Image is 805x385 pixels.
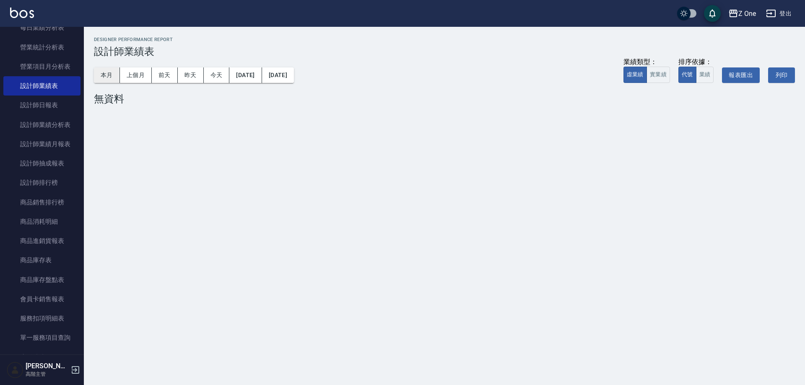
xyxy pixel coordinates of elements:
button: 本月 [94,67,120,83]
button: [DATE] [262,67,294,83]
button: 代號 [678,67,696,83]
img: Person [7,362,23,378]
button: 昨天 [178,67,204,83]
button: 業績 [696,67,714,83]
h5: [PERSON_NAME] [26,362,68,370]
button: 列印 [768,67,795,83]
a: 營業項目月分析表 [3,57,80,76]
a: 服務扣項明細表 [3,309,80,328]
div: 排序依據： [678,58,714,67]
a: 設計師日報表 [3,96,80,115]
h2: Designer Performance Report [94,37,795,42]
a: 商品庫存表 [3,251,80,270]
button: 前天 [152,67,178,83]
a: 設計師業績分析表 [3,115,80,134]
button: Z One [725,5,759,22]
button: 登出 [763,6,795,21]
div: 無資料 [94,93,795,105]
button: save [704,5,721,22]
a: 店販抽成明細 [3,348,80,367]
button: 報表匯出 [722,67,760,83]
a: 每日業績分析表 [3,18,80,37]
a: 單一服務項目查詢 [3,328,80,347]
a: 會員卡銷售報表 [3,289,80,309]
div: 業績類型： [623,58,670,67]
a: 設計師業績表 [3,76,80,96]
button: 上個月 [120,67,152,83]
a: 設計師排行榜 [3,173,80,192]
img: Logo [10,8,34,18]
button: 今天 [204,67,230,83]
button: 實業績 [647,67,670,83]
p: 高階主管 [26,370,68,378]
a: 設計師業績月報表 [3,134,80,154]
button: 虛業績 [623,67,647,83]
a: 商品消耗明細 [3,212,80,231]
a: 商品進銷貨報表 [3,231,80,251]
a: 商品銷售排行榜 [3,193,80,212]
a: 商品庫存盤點表 [3,270,80,289]
a: 營業統計分析表 [3,38,80,57]
h3: 設計師業績表 [94,46,795,57]
button: [DATE] [229,67,262,83]
div: Z One [738,8,756,19]
a: 設計師抽成報表 [3,154,80,173]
